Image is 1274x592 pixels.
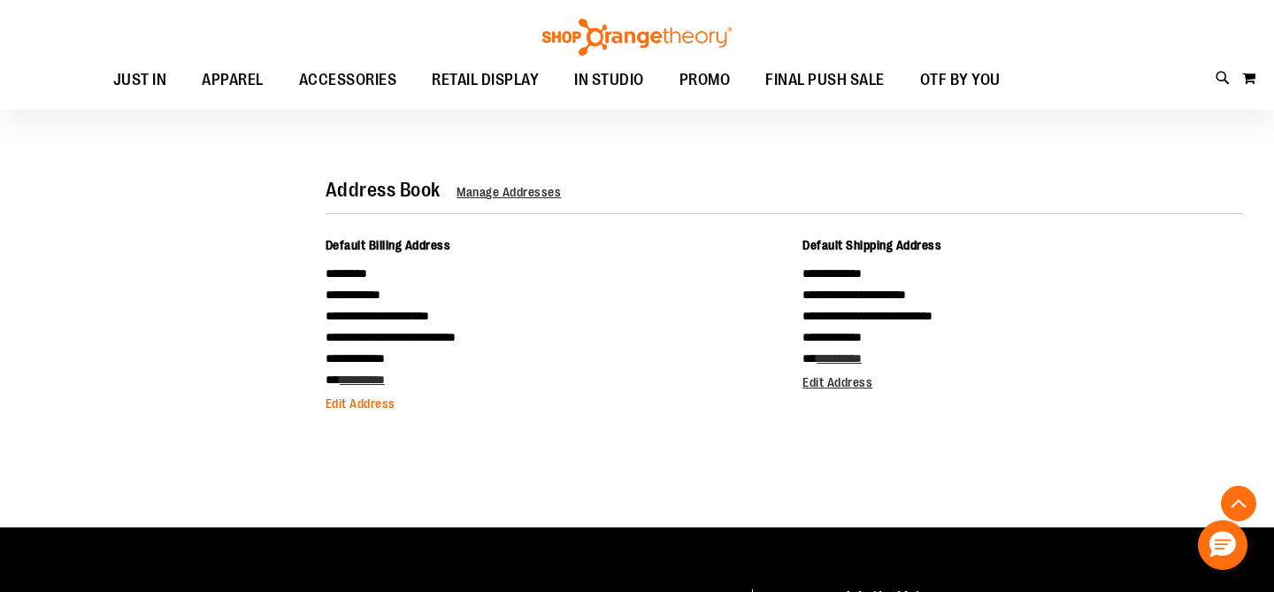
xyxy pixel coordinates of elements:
[281,60,415,101] a: ACCESSORIES
[765,60,885,100] span: FINAL PUSH SALE
[326,238,451,252] span: Default Billing Address
[184,60,281,101] a: APPAREL
[457,185,561,199] a: Manage Addresses
[326,396,395,411] a: Edit Address
[96,60,185,101] a: JUST IN
[802,238,941,252] span: Default Shipping Address
[662,60,748,101] a: PROMO
[574,60,644,100] span: IN STUDIO
[299,60,397,100] span: ACCESSORIES
[802,375,872,389] a: Edit Address
[748,60,902,101] a: FINAL PUSH SALE
[679,60,731,100] span: PROMO
[113,60,167,100] span: JUST IN
[202,60,264,100] span: APPAREL
[432,60,539,100] span: RETAIL DISPLAY
[556,60,662,101] a: IN STUDIO
[1198,520,1247,570] button: Hello, have a question? Let’s chat.
[920,60,1001,100] span: OTF BY YOU
[540,19,734,56] img: Shop Orangetheory
[326,179,441,201] strong: Address Book
[902,60,1018,101] a: OTF BY YOU
[1221,486,1256,521] button: Back To Top
[414,60,556,101] a: RETAIL DISPLAY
